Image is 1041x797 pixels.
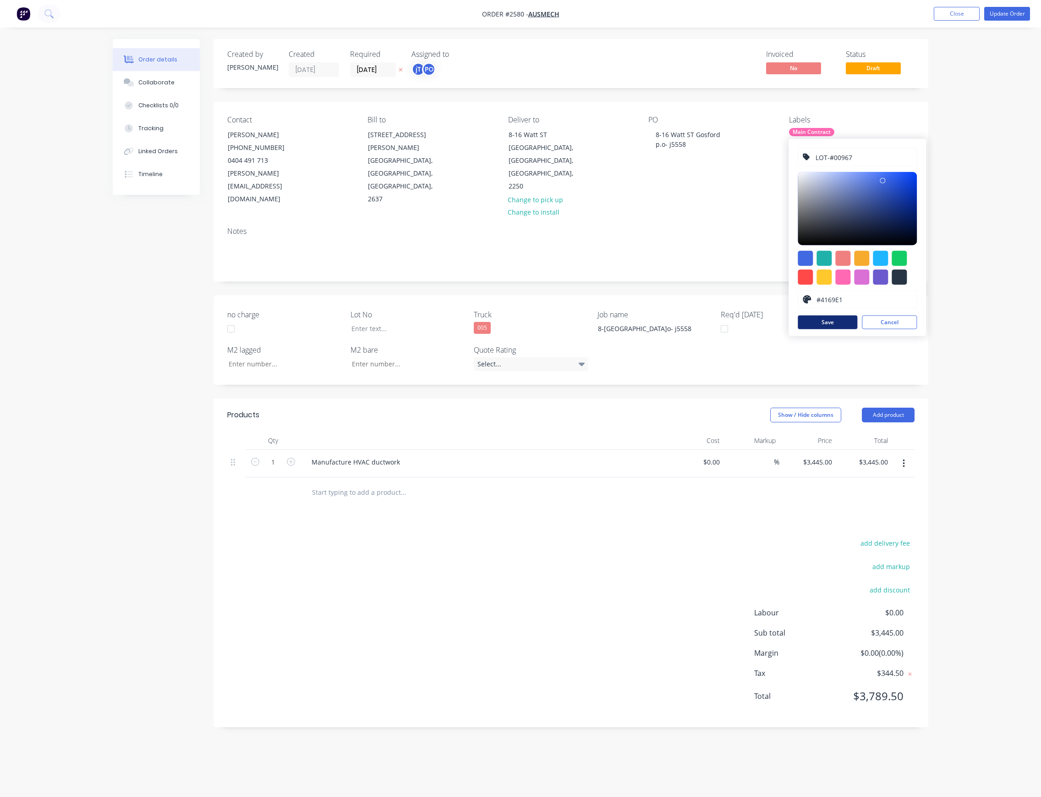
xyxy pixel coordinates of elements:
[984,7,1030,21] button: Update Order
[113,163,200,186] button: Timeline
[227,50,278,59] div: Created by
[873,251,888,266] div: #1fb6ff
[228,128,304,141] div: [PERSON_NAME]
[227,344,342,355] label: M2 lagged
[503,206,564,218] button: Change to install
[862,408,915,422] button: Add product
[855,537,915,549] button: add delivery fee
[862,315,917,329] button: Cancel
[721,309,835,320] label: Req'd [DATE]
[411,62,436,76] button: jTPO
[368,128,444,154] div: [STREET_ADDRESS][PERSON_NAME]
[138,170,163,178] div: Timeline
[411,62,425,76] div: jT
[113,71,200,94] button: Collaborate
[227,62,278,72] div: [PERSON_NAME]
[854,251,869,266] div: #f6ab2f
[766,62,821,74] span: No
[368,154,444,205] div: [GEOGRAPHIC_DATA], [GEOGRAPHIC_DATA], [GEOGRAPHIC_DATA], 2637
[228,141,304,154] div: [PHONE_NUMBER]
[754,691,836,702] span: Total
[816,270,832,285] div: #ffc82c
[597,309,712,320] label: Job name
[16,7,30,21] img: Factory
[227,410,259,421] div: Products
[873,270,888,285] div: #6a5acd
[798,315,857,329] button: Save
[836,648,904,659] span: $0.00 ( 0.00 %)
[227,309,342,320] label: no charge
[474,322,491,334] div: 005
[351,344,465,355] label: M2 bare
[723,432,780,450] div: Markup
[474,344,588,355] label: Quote Rating
[846,50,915,59] div: Status
[501,128,592,193] div: 8-16 Watt ST[GEOGRAPHIC_DATA], [GEOGRAPHIC_DATA], [GEOGRAPHIC_DATA], 2250
[815,149,912,166] input: Enter label name...
[138,78,175,87] div: Collaborate
[816,251,832,266] div: #20b2aa
[246,432,301,450] div: Qty
[113,48,200,71] button: Order details
[138,101,179,110] div: Checklists 0/0
[227,116,353,124] div: Contact
[754,668,836,679] span: Tax
[836,627,904,638] span: $3,445.00
[227,227,915,236] div: Notes
[892,251,907,266] div: #13ce66
[289,50,339,59] div: Created
[411,50,503,59] div: Assigned to
[113,140,200,163] button: Linked Orders
[789,128,834,136] div: Main Contract
[351,309,465,320] label: Lot No
[508,116,634,124] div: Deliver to
[836,607,904,618] span: $0.00
[528,10,559,18] span: Ausmech
[350,50,400,59] div: Required
[422,62,436,76] div: PO
[854,270,869,285] div: #da70d6
[770,408,841,422] button: Show / Hide columns
[766,50,835,59] div: Invoiced
[138,147,178,155] div: Linked Orders
[113,117,200,140] button: Tracking
[934,7,980,21] button: Close
[113,94,200,117] button: Checklists 0/0
[667,432,723,450] div: Cost
[836,688,904,704] span: $3,789.50
[754,648,836,659] span: Margin
[846,62,901,74] span: Draft
[312,483,495,501] input: Start typing to add a product...
[836,668,904,679] span: $344.50
[509,141,585,193] div: [GEOGRAPHIC_DATA], [GEOGRAPHIC_DATA], [GEOGRAPHIC_DATA], 2250
[360,128,452,206] div: [STREET_ADDRESS][PERSON_NAME][GEOGRAPHIC_DATA], [GEOGRAPHIC_DATA], [GEOGRAPHIC_DATA], 2637
[509,128,585,141] div: 8-16 Watt ST
[648,128,728,151] div: 8-16 Watt ST Gosford p.o- j5558
[138,124,164,133] div: Tracking
[835,251,850,266] div: #f08080
[754,607,836,618] span: Labour
[754,627,836,638] span: Sub total
[867,560,915,573] button: add markup
[138,55,177,64] div: Order details
[228,154,304,167] div: 0404 491 713
[220,128,312,206] div: [PERSON_NAME][PHONE_NUMBER]0404 491 713[PERSON_NAME][EMAIL_ADDRESS][DOMAIN_NAME]
[648,116,774,124] div: PO
[892,270,907,285] div: #273444
[789,116,915,124] div: Labels
[503,193,568,205] button: Change to pick up
[228,167,304,205] div: [PERSON_NAME][EMAIL_ADDRESS][DOMAIN_NAME]
[865,584,915,596] button: add discount
[474,309,588,320] label: Truck
[474,357,588,371] div: Select...
[835,270,850,285] div: #ff69b4
[482,10,528,18] span: Order #2580 -
[798,270,813,285] div: #ff4949
[798,251,813,266] div: #4169e1
[344,357,465,371] input: Enter number...
[304,455,407,469] div: Manufacture HVAC ductwork
[367,116,493,124] div: Bill to
[774,457,779,467] span: %
[591,322,705,335] div: 8-[GEOGRAPHIC_DATA]o- j5558
[779,432,836,450] div: Price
